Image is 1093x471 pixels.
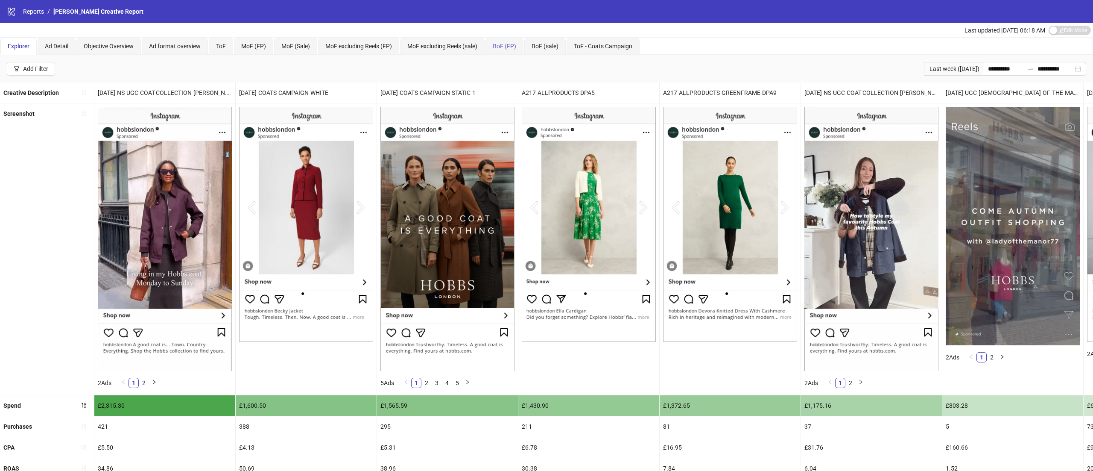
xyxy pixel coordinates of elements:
[966,352,976,362] li: Previous Page
[453,378,462,388] a: 5
[522,107,656,342] img: Screenshot 120219827832110624
[858,380,863,385] span: right
[518,416,659,437] div: 211
[442,378,452,388] li: 4
[836,378,845,388] a: 1
[377,437,518,458] div: £5.31
[3,89,59,96] b: Creative Description
[94,416,235,437] div: 421
[81,111,87,117] span: sort-ascending
[81,444,87,450] span: sort-ascending
[281,43,310,50] span: MoF (Sale)
[216,43,226,50] span: ToF
[129,378,138,388] a: 1
[452,378,462,388] li: 5
[325,43,392,50] span: MoF excluding Reels (FP)
[845,378,856,388] li: 2
[118,378,129,388] button: left
[81,465,87,471] span: sort-ascending
[942,437,1083,458] div: £160.66
[1027,65,1034,72] span: to
[81,90,87,96] span: sort-ascending
[532,43,558,50] span: BoF (sale)
[827,380,833,385] span: left
[946,354,959,361] span: 2 Ads
[7,62,55,76] button: Add Filter
[663,107,797,342] img: Screenshot 120233814573920624
[462,378,473,388] button: right
[801,82,942,103] div: [DATE]-NS-UGC-COAT-COLLECTION-[PERSON_NAME]-THE-COAT
[377,82,518,103] div: [DATE]-COATS-CAMPAIGN-STATIC-1
[804,380,818,386] span: 2 Ads
[856,378,866,388] li: Next Page
[239,107,373,342] img: Screenshot 120235258651690624
[236,82,377,103] div: [DATE]-COATS-CAMPAIGN-WHITE
[8,43,29,50] span: Explorer
[518,82,659,103] div: A217-ALLPRODUCTS-DPA5
[942,82,1083,103] div: [DATE]-UGC-[DEMOGRAPHIC_DATA]-OF-THE-MANOR
[801,395,942,416] div: £1,175.16
[411,378,421,388] li: 1
[987,353,997,362] a: 2
[977,353,986,362] a: 1
[999,354,1005,359] span: right
[825,378,835,388] button: left
[964,27,1045,34] span: Last updated [DATE] 06:18 AM
[518,437,659,458] div: £6.78
[23,65,48,72] div: Add Filter
[421,378,432,388] li: 2
[804,107,938,371] img: Screenshot 120235506498230624
[997,352,1007,362] li: Next Page
[94,395,235,416] div: £2,315.30
[377,395,518,416] div: £1,565.59
[924,62,983,76] div: Last week ([DATE])
[422,378,431,388] a: 2
[660,437,801,458] div: £16.95
[3,444,15,451] b: CPA
[942,416,1083,437] div: 5
[139,378,149,388] a: 2
[432,378,442,388] li: 3
[574,43,632,50] span: ToF - Coats Campaign
[660,395,801,416] div: £1,372.65
[966,352,976,362] button: left
[660,82,801,103] div: A217-ALLPRODUCTS-GREENFRAME-DPA9
[465,380,470,385] span: right
[660,416,801,437] div: 81
[380,107,514,371] img: Screenshot 120235508255120624
[377,416,518,437] div: 295
[236,395,377,416] div: £1,600.50
[942,395,1083,416] div: £803.28
[493,43,516,50] span: BoF (FP)
[152,380,157,385] span: right
[3,402,21,409] b: Spend
[997,352,1007,362] button: right
[462,378,473,388] li: Next Page
[432,378,441,388] a: 3
[81,402,87,408] span: sort-descending
[241,43,266,50] span: MoF (FP)
[3,110,35,117] b: Screenshot
[149,378,159,388] li: Next Page
[149,43,201,50] span: Ad format overview
[121,380,126,385] span: left
[380,380,394,386] span: 5 Ads
[835,378,845,388] li: 1
[98,107,232,371] img: Screenshot 120235521361580624
[81,423,87,429] span: sort-ascending
[407,43,477,50] span: MoF excluding Reels (sale)
[139,378,149,388] li: 2
[129,378,139,388] li: 1
[442,378,452,388] a: 4
[236,437,377,458] div: £4.13
[969,354,974,359] span: left
[14,66,20,72] span: filter
[856,378,866,388] button: right
[401,378,411,388] button: left
[401,378,411,388] li: Previous Page
[403,380,409,385] span: left
[3,423,32,430] b: Purchases
[45,43,68,50] span: Ad Detail
[946,107,1080,345] img: Screenshot 120236261074780624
